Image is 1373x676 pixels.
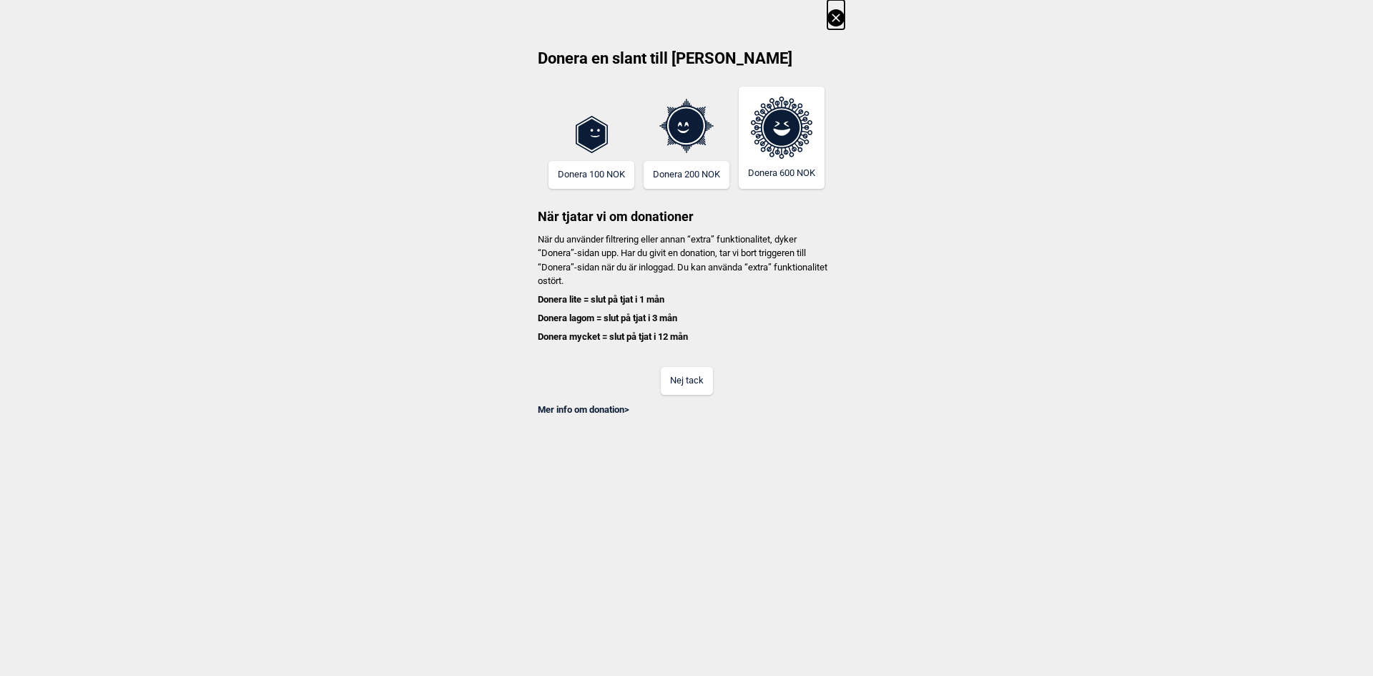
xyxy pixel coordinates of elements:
button: Nej tack [661,367,713,395]
b: Donera mycket = slut på tjat i 12 mån [538,331,688,342]
b: Donera lite = slut på tjat i 1 mån [538,294,664,305]
button: Donera 600 NOK [739,87,825,189]
h2: Donera en slant till [PERSON_NAME] [528,48,845,79]
h3: När tjatar vi om donationer [528,189,845,225]
b: Donera lagom = slut på tjat i 3 mån [538,313,677,323]
p: När du använder filtrering eller annan “extra” funktionalitet, dyker “Donera”-sidan upp. Har du g... [528,232,845,344]
button: Donera 100 NOK [548,161,634,189]
a: Mer info om donation> [538,404,629,415]
button: Donera 200 NOK [644,161,729,189]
